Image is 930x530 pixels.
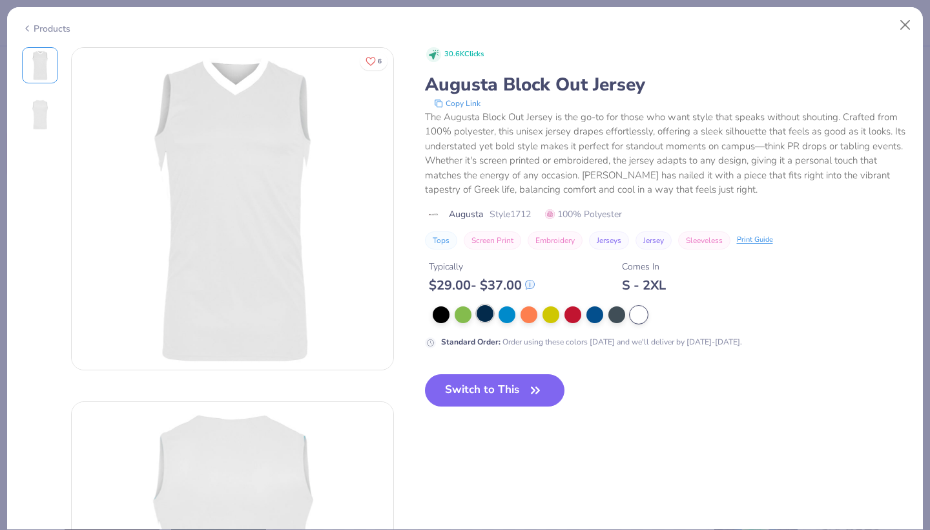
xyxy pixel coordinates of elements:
button: copy to clipboard [430,97,484,110]
button: Switch to This [425,374,565,407]
button: Close [893,13,918,37]
span: 6 [378,58,382,65]
span: Augusta [449,207,483,221]
span: Style 1712 [490,207,531,221]
div: The Augusta Block Out Jersey is the go-to for those who want style that speaks without shouting. ... [425,110,909,197]
button: Jersey [635,231,672,249]
img: Front [25,50,56,81]
div: Products [22,22,70,36]
strong: Standard Order : [441,337,501,347]
button: Jerseys [589,231,629,249]
button: Embroidery [528,231,583,249]
div: Order using these colors [DATE] and we'll deliver by [DATE]-[DATE]. [441,336,742,348]
span: 100% Polyester [545,207,622,221]
div: Comes In [622,260,666,273]
div: Typically [429,260,535,273]
div: Augusta Block Out Jersey [425,72,909,97]
span: 30.6K Clicks [444,49,484,60]
button: Sleeveless [678,231,730,249]
button: Like [360,52,387,70]
img: Back [25,99,56,130]
div: Print Guide [737,235,773,246]
div: S - 2XL [622,277,666,293]
button: Tops [425,231,457,249]
img: brand logo [425,209,442,220]
img: Front [72,48,393,370]
div: $ 29.00 - $ 37.00 [429,277,535,293]
button: Screen Print [464,231,521,249]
